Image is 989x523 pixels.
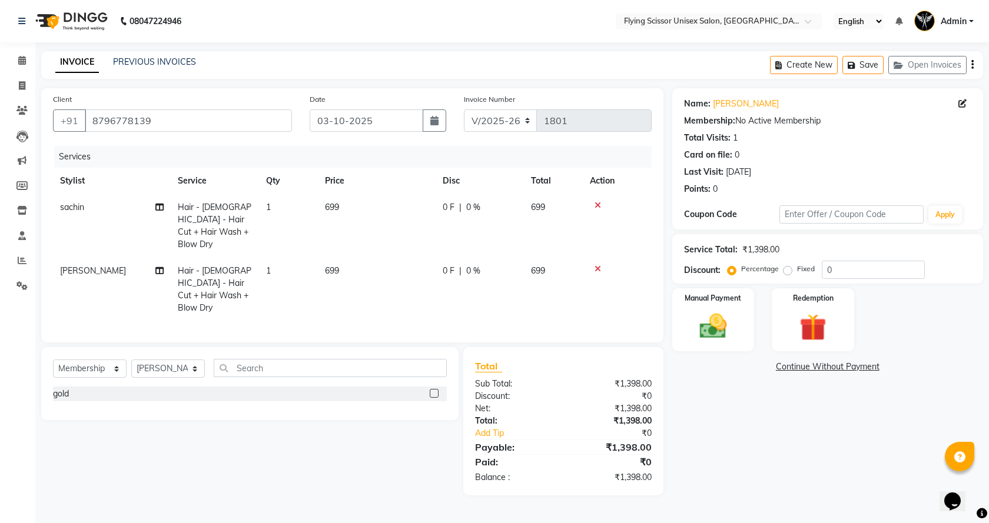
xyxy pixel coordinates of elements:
[310,94,326,105] label: Date
[85,109,292,132] input: Search by Name/Mobile/Email/Code
[675,361,981,373] a: Continue Without Payment
[793,293,834,304] label: Redemption
[940,476,977,511] iframe: chat widget
[684,208,780,221] div: Coupon Code
[531,265,545,276] span: 699
[325,202,339,212] span: 699
[475,360,502,372] span: Total
[466,402,563,415] div: Net:
[178,202,251,249] span: Hair - [DEMOGRAPHIC_DATA] - Hair Cut + Hair Wash + Blow Dry
[735,149,739,161] div: 0
[459,265,462,277] span: |
[742,244,779,256] div: ₹1,398.00
[713,98,779,110] a: [PERSON_NAME]
[684,183,711,195] div: Points:
[684,132,731,144] div: Total Visits:
[113,56,196,67] a: PREVIOUS INVOICES
[684,115,735,127] div: Membership:
[459,201,462,214] span: |
[779,205,923,224] input: Enter Offer / Coupon Code
[53,388,69,400] div: gold
[54,146,661,168] div: Services
[443,265,454,277] span: 0 F
[318,168,436,194] th: Price
[563,471,661,484] div: ₹1,398.00
[178,265,251,313] span: Hair - [DEMOGRAPHIC_DATA] - Hair Cut + Hair Wash + Blow Dry
[726,166,751,178] div: [DATE]
[464,94,515,105] label: Invoice Number
[583,168,652,194] th: Action
[171,168,259,194] th: Service
[928,206,962,224] button: Apply
[325,265,339,276] span: 699
[53,168,171,194] th: Stylist
[684,149,732,161] div: Card on file:
[579,427,660,439] div: ₹0
[791,311,835,344] img: _gift.svg
[466,265,480,277] span: 0 %
[842,56,884,74] button: Save
[563,440,661,454] div: ₹1,398.00
[684,115,971,127] div: No Active Membership
[60,202,84,212] span: sachin
[941,15,967,28] span: Admin
[684,98,711,110] div: Name:
[466,390,563,402] div: Discount:
[214,359,447,377] input: Search
[259,168,318,194] th: Qty
[30,5,111,38] img: logo
[685,293,741,304] label: Manual Payment
[914,11,935,31] img: Admin
[713,183,718,195] div: 0
[466,427,579,439] a: Add Tip
[466,440,563,454] div: Payable:
[443,201,454,214] span: 0 F
[691,311,735,342] img: _cash.svg
[524,168,583,194] th: Total
[266,202,271,212] span: 1
[563,415,661,427] div: ₹1,398.00
[53,109,86,132] button: +91
[797,264,815,274] label: Fixed
[733,132,738,144] div: 1
[55,52,99,73] a: INVOICE
[563,378,661,390] div: ₹1,398.00
[466,471,563,484] div: Balance :
[684,264,721,277] div: Discount:
[436,168,524,194] th: Disc
[770,56,838,74] button: Create New
[266,265,271,276] span: 1
[466,378,563,390] div: Sub Total:
[60,265,126,276] span: [PERSON_NAME]
[563,390,661,402] div: ₹0
[466,455,563,469] div: Paid:
[684,166,724,178] div: Last Visit:
[741,264,779,274] label: Percentage
[888,56,967,74] button: Open Invoices
[531,202,545,212] span: 699
[466,415,563,427] div: Total:
[53,94,72,105] label: Client
[130,5,181,38] b: 08047224946
[563,402,661,415] div: ₹1,398.00
[684,244,738,256] div: Service Total:
[466,201,480,214] span: 0 %
[563,455,661,469] div: ₹0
